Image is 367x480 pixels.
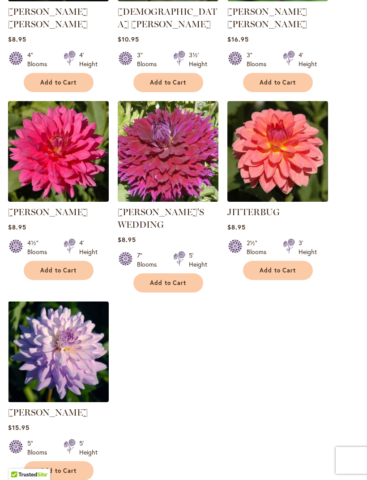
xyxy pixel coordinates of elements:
[24,73,94,92] button: Add to Cart
[79,238,98,256] div: 4' Height
[227,207,280,217] a: JITTERBUG
[8,101,109,202] img: JENNA
[247,238,272,256] div: 2½" Blooms
[8,407,88,418] a: [PERSON_NAME]
[27,439,53,457] div: 5" Blooms
[24,261,94,280] button: Add to Cart
[118,207,204,230] a: [PERSON_NAME]'S WEDDING
[40,79,77,86] span: Add to Cart
[8,207,88,217] a: [PERSON_NAME]
[227,195,328,204] a: JITTERBUG
[118,6,217,30] a: [DEMOGRAPHIC_DATA] [PERSON_NAME]
[27,51,53,68] div: 4" Blooms
[189,51,207,68] div: 3½' Height
[8,302,109,402] img: JORDAN NICOLE
[8,223,26,231] span: $8.95
[7,448,32,473] iframe: Launch Accessibility Center
[118,195,218,204] a: Jennifer's Wedding
[8,423,30,432] span: $15.95
[260,267,296,274] span: Add to Cart
[118,35,139,43] span: $10.95
[247,51,272,68] div: 3" Blooms
[8,395,109,404] a: JORDAN NICOLE
[243,73,313,92] button: Add to Cart
[27,238,53,256] div: 4½" Blooms
[8,195,109,204] a: JENNA
[137,251,162,269] div: 7" Blooms
[133,273,203,293] button: Add to Cart
[260,79,296,86] span: Add to Cart
[227,101,328,202] img: JITTERBUG
[8,35,26,43] span: $8.95
[243,261,313,280] button: Add to Cart
[299,51,317,68] div: 4' Height
[150,279,187,287] span: Add to Cart
[189,251,207,269] div: 5' Height
[79,51,98,68] div: 4' Height
[227,6,307,30] a: [PERSON_NAME] [PERSON_NAME]
[118,101,218,202] img: Jennifer's Wedding
[8,6,88,30] a: [PERSON_NAME] [PERSON_NAME]
[227,35,249,43] span: $16.95
[227,223,246,231] span: $8.95
[150,79,187,86] span: Add to Cart
[137,51,162,68] div: 3" Blooms
[118,235,136,244] span: $8.95
[40,467,77,475] span: Add to Cart
[40,267,77,274] span: Add to Cart
[79,439,98,457] div: 5' Height
[299,238,317,256] div: 3' Height
[133,73,203,92] button: Add to Cart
